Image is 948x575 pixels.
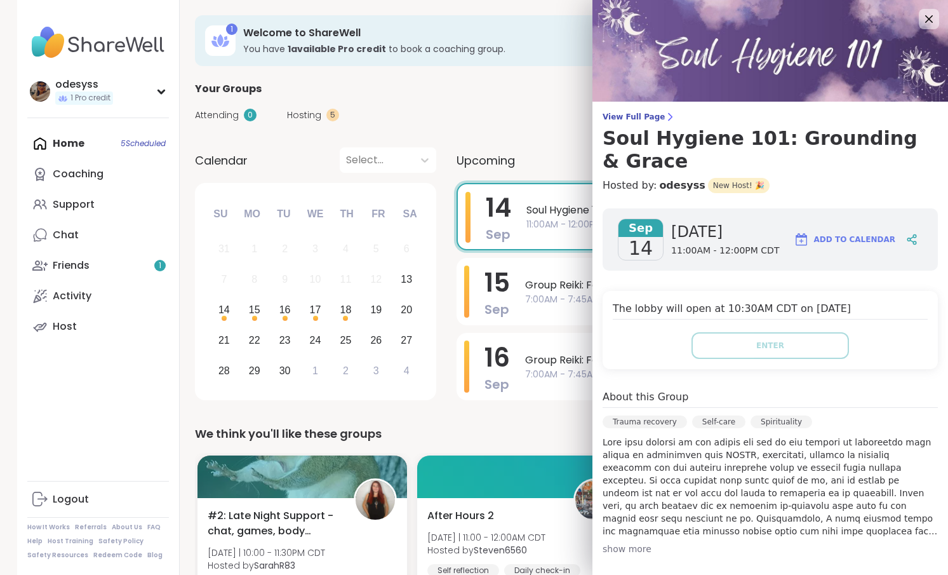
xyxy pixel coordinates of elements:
[218,301,230,318] div: 14
[241,327,268,354] div: Choose Monday, September 22nd, 2025
[525,278,893,293] span: Group Reiki: For Overthinkers
[241,236,268,263] div: Not available Monday, September 1st, 2025
[457,152,515,169] span: Upcoming
[195,152,248,169] span: Calendar
[251,240,257,257] div: 1
[525,353,893,368] span: Group Reiki: For Exhausted People Pleasers
[218,362,230,379] div: 28
[53,492,89,506] div: Logout
[195,425,916,443] div: We think you'll like these groups
[27,537,43,546] a: Help
[363,266,390,294] div: Not available Friday, September 12th, 2025
[788,224,901,255] button: Add to Calendar
[310,332,321,349] div: 24
[302,297,329,324] div: Choose Wednesday, September 17th, 2025
[208,508,340,539] span: #2: Late Night Support - chat, games, body double
[708,178,770,193] span: New Host! 🎉
[53,320,77,334] div: Host
[27,250,169,281] a: Friends1
[326,109,339,121] div: 5
[301,200,329,228] div: We
[603,178,938,193] h4: Hosted by:
[603,389,688,405] h4: About this Group
[364,200,392,228] div: Fr
[373,362,379,379] div: 3
[603,112,938,173] a: View Full PageSoul Hygiene 101: Grounding & Grace
[244,109,257,121] div: 0
[332,266,359,294] div: Not available Thursday, September 11th, 2025
[393,357,420,384] div: Choose Saturday, October 4th, 2025
[603,436,938,538] p: Lore ipsu dolorsi am con adipis eli sed do eiu tempori ut laboreetdo magn aliqua en adminimven qu...
[27,281,169,311] a: Activity
[302,327,329,354] div: Choose Wednesday, September 24th, 2025
[332,327,359,354] div: Choose Thursday, September 25th, 2025
[370,332,382,349] div: 26
[525,368,893,381] span: 7:00AM - 7:45AM CDT
[93,551,142,560] a: Redeem Code
[401,271,412,288] div: 13
[209,234,422,386] div: month 2025-09
[279,362,291,379] div: 30
[288,43,386,55] b: 1 available Pro credit
[363,357,390,384] div: Choose Friday, October 3rd, 2025
[659,178,705,193] a: odesyss
[603,416,687,428] div: Trauma recovery
[27,20,169,65] img: ShareWell Nav Logo
[302,357,329,384] div: Choose Wednesday, October 1st, 2025
[373,240,379,257] div: 5
[427,544,545,557] span: Hosted by
[30,81,50,102] img: odesyss
[27,220,169,250] a: Chat
[211,357,238,384] div: Choose Sunday, September 28th, 2025
[241,357,268,384] div: Choose Monday, September 29th, 2025
[53,259,90,273] div: Friends
[692,416,745,428] div: Self-care
[603,112,938,122] span: View Full Page
[287,109,321,122] span: Hosting
[147,551,163,560] a: Blog
[302,236,329,263] div: Not available Wednesday, September 3rd, 2025
[206,200,234,228] div: Su
[249,301,260,318] div: 15
[147,523,161,532] a: FAQ
[218,240,230,257] div: 31
[629,237,653,260] span: 14
[241,297,268,324] div: Choose Monday, September 15th, 2025
[243,26,787,40] h3: Welcome to ShareWell
[55,78,113,91] div: odesyss
[363,297,390,324] div: Choose Friday, September 19th, 2025
[332,357,359,384] div: Choose Thursday, October 2nd, 2025
[211,266,238,294] div: Not available Sunday, September 7th, 2025
[211,236,238,263] div: Not available Sunday, August 31st, 2025
[48,537,93,546] a: Host Training
[208,559,325,572] span: Hosted by
[526,203,892,218] span: Soul Hygiene 101: Grounding & Grace
[254,559,295,572] b: SarahR83
[27,523,70,532] a: How It Works
[310,301,321,318] div: 17
[238,200,266,228] div: Mo
[53,289,91,303] div: Activity
[393,327,420,354] div: Choose Saturday, September 27th, 2025
[356,480,395,520] img: SarahR83
[486,190,511,226] span: 14
[27,484,169,515] a: Logout
[603,127,938,173] h3: Soul Hygiene 101: Grounding & Grace
[312,362,318,379] div: 1
[271,357,298,384] div: Choose Tuesday, September 30th, 2025
[525,293,893,306] span: 7:00AM - 7:45AM CDT
[427,508,494,524] span: After Hours 2
[75,523,107,532] a: Referrals
[249,362,260,379] div: 29
[427,531,545,544] span: [DATE] | 11:00 - 12:00AM CDT
[340,332,352,349] div: 25
[243,43,787,55] h3: You have to book a coaching group.
[279,332,291,349] div: 23
[332,297,359,324] div: Choose Thursday, September 18th, 2025
[221,271,227,288] div: 7
[271,327,298,354] div: Choose Tuesday, September 23rd, 2025
[312,240,318,257] div: 3
[526,218,892,231] span: 11:00AM - 12:00PM CDT
[396,200,424,228] div: Sa
[249,332,260,349] div: 22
